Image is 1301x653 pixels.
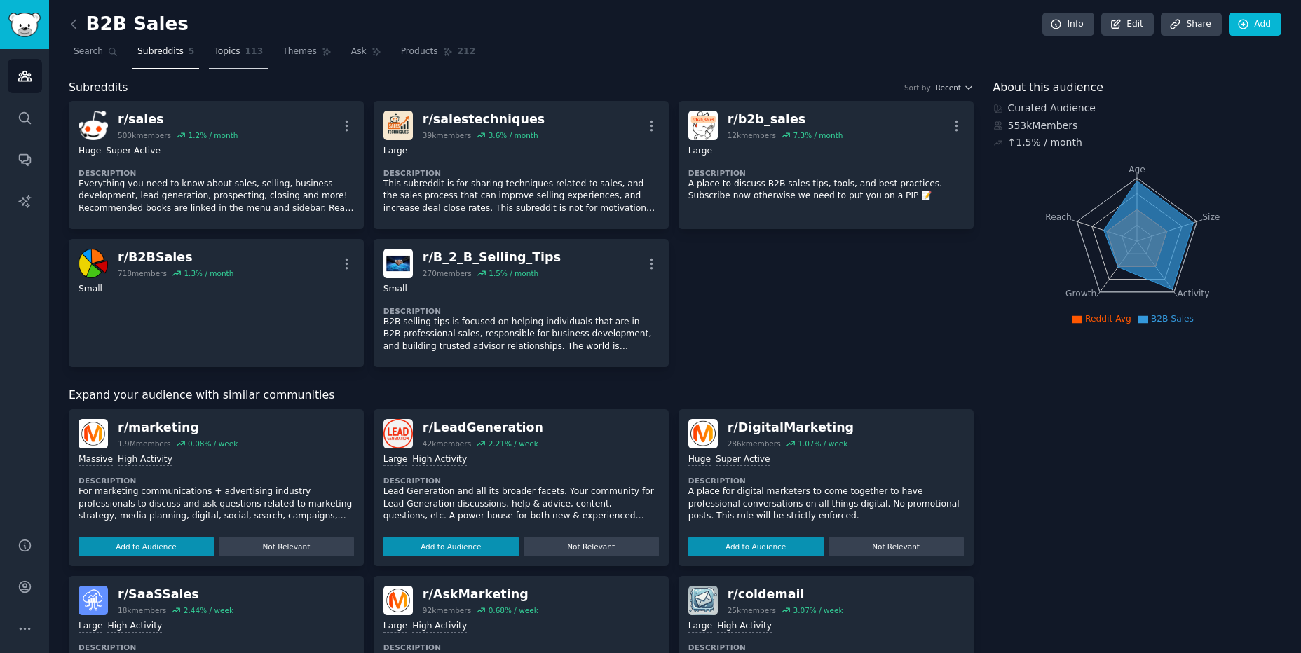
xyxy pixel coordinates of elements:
[383,620,407,633] div: Large
[716,453,770,467] div: Super Active
[118,249,233,266] div: r/ B2BSales
[69,239,364,367] a: B2BSalesr/B2BSales718members1.3% / monthSmall
[728,439,781,448] div: 286k members
[209,41,268,69] a: Topics113
[79,145,101,158] div: Huge
[383,476,659,486] dt: Description
[79,419,108,448] img: marketing
[383,453,407,467] div: Large
[1161,13,1221,36] a: Share
[728,586,843,603] div: r/ coldemail
[688,620,712,633] div: Large
[79,283,102,296] div: Small
[793,130,843,140] div: 7.3 % / month
[79,249,108,278] img: B2BSales
[936,83,961,92] span: Recent
[107,620,162,633] div: High Activity
[383,178,659,215] p: This subreddit is for sharing techniques related to sales, and the sales process that can improve...
[1202,212,1220,221] tspan: Size
[245,46,264,58] span: 113
[412,620,467,633] div: High Activity
[383,586,413,615] img: AskMarketing
[282,46,317,58] span: Themes
[346,41,386,69] a: Ask
[118,268,167,278] div: 718 members
[688,537,824,556] button: Add to Audience
[383,168,659,178] dt: Description
[993,79,1103,97] span: About this audience
[214,46,240,58] span: Topics
[118,130,171,140] div: 500k members
[79,486,354,523] p: For marketing communications + advertising industry professionals to discuss and ask questions re...
[904,83,931,92] div: Sort by
[383,283,407,296] div: Small
[79,178,354,215] p: Everything you need to know about sales, selling, business development, lead generation, prospect...
[132,41,199,69] a: Subreddits5
[1065,289,1096,298] tspan: Growth
[374,101,669,229] a: salestechniquesr/salestechniques39kmembers3.6% / monthLargeDescriptionThis subreddit is for shari...
[79,476,354,486] dt: Description
[793,605,843,615] div: 3.07 % / week
[489,130,538,140] div: 3.6 % / month
[383,642,659,652] dt: Description
[69,79,128,97] span: Subreddits
[188,130,238,140] div: 1.2 % / month
[993,101,1282,116] div: Curated Audience
[688,178,964,202] p: A place to discuss B2B sales tips, tools, and best practices. Subscribe now otherwise we need to ...
[412,453,467,467] div: High Activity
[1229,13,1281,36] a: Add
[688,586,718,615] img: coldemail
[728,419,854,437] div: r/ DigitalMarketing
[79,537,214,556] button: Add to Audience
[688,453,711,467] div: Huge
[396,41,480,69] a: Products212
[219,537,354,556] button: Not Relevant
[423,268,472,278] div: 270 members
[8,13,41,37] img: GummySearch logo
[423,130,471,140] div: 39k members
[1151,314,1194,324] span: B2B Sales
[1042,13,1094,36] a: Info
[524,537,659,556] button: Not Relevant
[69,41,123,69] a: Search
[118,419,238,437] div: r/ marketing
[489,605,538,615] div: 0.68 % / week
[423,249,561,266] div: r/ B_2_B_Selling_Tips
[1129,165,1145,174] tspan: Age
[184,268,233,278] div: 1.3 % / month
[79,168,354,178] dt: Description
[423,439,471,448] div: 42k members
[184,605,233,615] div: 2.44 % / week
[423,586,538,603] div: r/ AskMarketing
[118,586,233,603] div: r/ SaaSSales
[118,439,171,448] div: 1.9M members
[118,453,172,467] div: High Activity
[79,111,108,140] img: sales
[79,453,113,467] div: Massive
[688,476,964,486] dt: Description
[106,145,161,158] div: Super Active
[383,111,413,140] img: salestechniques
[679,101,974,229] a: b2b_salesr/b2b_sales12kmembers7.3% / monthLargeDescriptionA place to discuss B2B sales tips, tool...
[79,620,102,633] div: Large
[688,168,964,178] dt: Description
[69,13,189,36] h2: B2B Sales
[188,439,238,448] div: 0.08 % / week
[1101,13,1154,36] a: Edit
[383,537,519,556] button: Add to Audience
[798,439,847,448] div: 1.07 % / week
[728,111,843,128] div: r/ b2b_sales
[423,605,471,615] div: 92k members
[717,620,772,633] div: High Activity
[383,486,659,523] p: Lead Generation and all its broader facets. Your community for Lead Generation discussions, help ...
[278,41,336,69] a: Themes
[383,306,659,316] dt: Description
[688,642,964,652] dt: Description
[688,486,964,523] p: A place for digital marketers to come together to have professional conversations on all things d...
[993,118,1282,133] div: 553k Members
[118,605,166,615] div: 18k members
[383,249,413,278] img: B_2_B_Selling_Tips
[137,46,184,58] span: Subreddits
[401,46,438,58] span: Products
[489,439,538,448] div: 2.21 % / week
